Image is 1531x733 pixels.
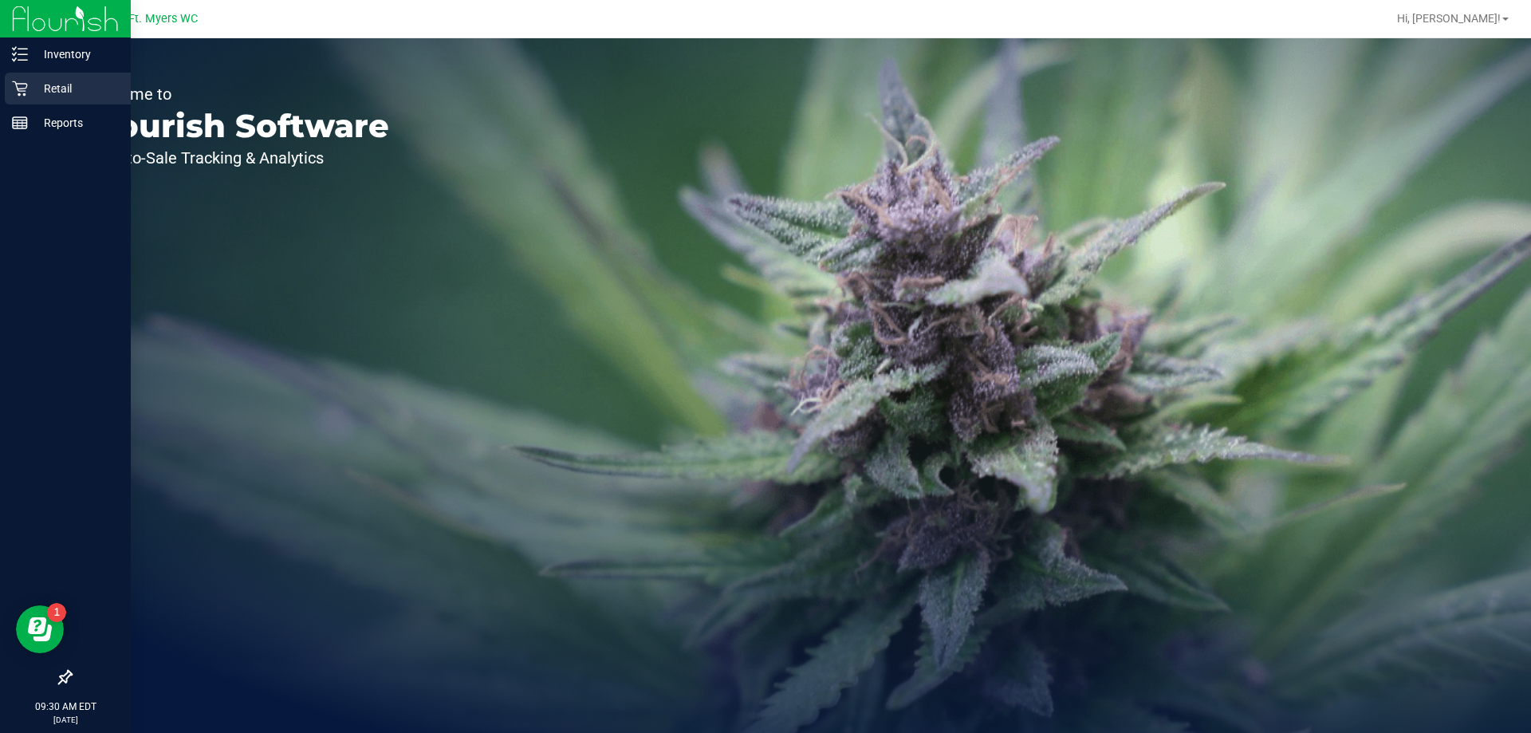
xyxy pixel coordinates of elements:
[7,700,124,714] p: 09:30 AM EDT
[28,113,124,132] p: Reports
[12,81,28,97] inline-svg: Retail
[12,46,28,62] inline-svg: Inventory
[128,12,198,26] span: Ft. Myers WC
[28,79,124,98] p: Retail
[86,150,389,166] p: Seed-to-Sale Tracking & Analytics
[1397,12,1501,25] span: Hi, [PERSON_NAME]!
[7,714,124,726] p: [DATE]
[86,86,389,102] p: Welcome to
[16,605,64,653] iframe: Resource center
[47,603,66,622] iframe: Resource center unread badge
[28,45,124,64] p: Inventory
[86,110,389,142] p: Flourish Software
[12,115,28,131] inline-svg: Reports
